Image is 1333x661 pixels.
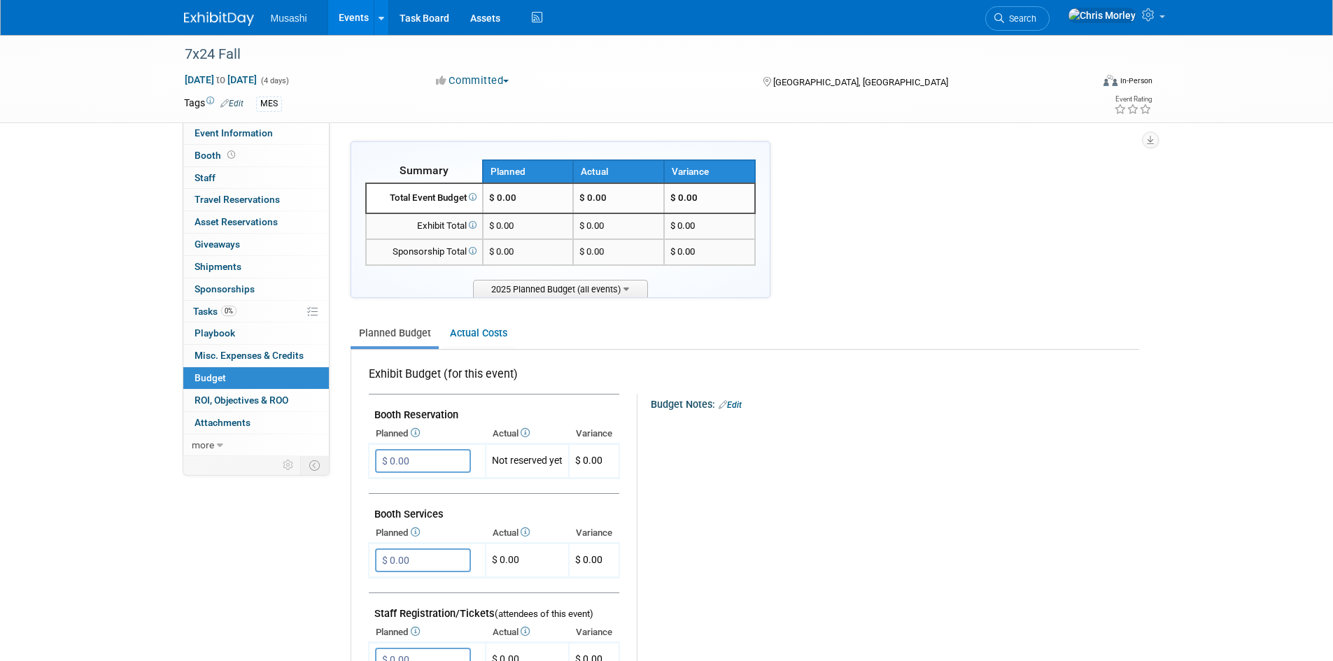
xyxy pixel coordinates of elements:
span: $ 0.00 [575,554,602,565]
span: Budget [195,372,226,383]
span: Staff [195,172,216,183]
div: In-Person [1120,76,1152,86]
div: Event Format [1009,73,1153,94]
th: Variance [569,424,619,443]
div: Budget Notes: [651,394,1138,412]
div: MES [256,97,282,111]
a: Search [985,6,1050,31]
td: Staff Registration/Tickets [369,593,619,623]
th: Planned [369,523,486,543]
span: $ 0.00 [489,192,516,203]
span: Booth not reserved yet [225,150,238,160]
a: Misc. Expenses & Credits [183,345,329,367]
th: Planned [369,424,486,443]
button: Committed [431,73,514,88]
span: Giveaways [195,239,240,250]
span: [GEOGRAPHIC_DATA], [GEOGRAPHIC_DATA] [773,77,948,87]
th: Variance [664,160,755,183]
div: Exhibit Total [372,220,477,233]
div: Sponsorship Total [372,246,477,259]
a: Edit [719,400,742,410]
span: $ 0.00 [670,246,695,257]
span: Sponsorships [195,283,255,294]
a: Booth [183,145,329,166]
span: Booth [195,150,238,161]
span: Travel Reservations [195,194,280,205]
span: 0% [221,306,237,316]
a: Shipments [183,256,329,278]
div: Exhibit Budget (for this event) [369,367,614,390]
span: $ 0.00 [670,192,698,203]
a: Sponsorships [183,278,329,300]
span: Attachments [195,417,251,428]
span: Search [1004,13,1036,24]
span: Event Information [195,127,273,138]
img: Format-Inperson.png [1103,75,1117,86]
td: Toggle Event Tabs [300,456,329,474]
td: Personalize Event Tab Strip [276,456,301,474]
span: Asset Reservations [195,216,278,227]
th: Variance [569,623,619,642]
a: Staff [183,167,329,189]
th: Actual [486,424,569,443]
span: (attendees of this event) [495,609,593,619]
a: Edit [220,99,244,108]
th: Actual [486,623,569,642]
td: Not reserved yet [486,444,569,478]
span: [DATE] [DATE] [184,73,258,86]
th: Planned [483,160,574,183]
span: ROI, Objectives & ROO [195,395,288,406]
a: Travel Reservations [183,189,329,211]
img: Chris Morley [1068,8,1136,23]
span: Tasks [193,306,237,317]
span: Shipments [195,261,241,272]
span: Musashi [271,13,307,24]
span: to [214,74,227,85]
a: Event Information [183,122,329,144]
span: $ 0.00 [489,220,514,231]
a: ROI, Objectives & ROO [183,390,329,411]
td: $ 0.00 [486,543,569,578]
img: ExhibitDay [184,12,254,26]
a: more [183,434,329,456]
td: Booth Services [369,494,619,524]
span: Playbook [195,327,235,339]
span: (4 days) [260,76,289,85]
th: Actual [486,523,569,543]
span: $ 0.00 [489,246,514,257]
th: Variance [569,523,619,543]
span: Summary [400,164,449,177]
a: Tasks0% [183,301,329,322]
th: Planned [369,623,486,642]
td: Booth Reservation [369,395,619,425]
div: Total Event Budget [372,192,477,205]
div: Event Rating [1114,96,1152,103]
a: Playbook [183,322,329,344]
a: Planned Budget [351,320,439,346]
span: $ 0.00 [575,455,602,466]
a: Attachments [183,412,329,434]
a: Actual Costs [442,320,515,346]
td: Tags [184,96,244,112]
td: $ 0.00 [573,213,664,239]
span: 2025 Planned Budget (all events) [473,280,648,297]
td: $ 0.00 [573,239,664,265]
th: Actual [573,160,664,183]
span: Misc. Expenses & Credits [195,350,304,361]
span: $ 0.00 [670,220,695,231]
div: 7x24 Fall [180,42,1071,67]
a: Asset Reservations [183,211,329,233]
a: Giveaways [183,234,329,255]
td: $ 0.00 [573,183,664,213]
span: more [192,439,214,450]
a: Budget [183,367,329,389]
